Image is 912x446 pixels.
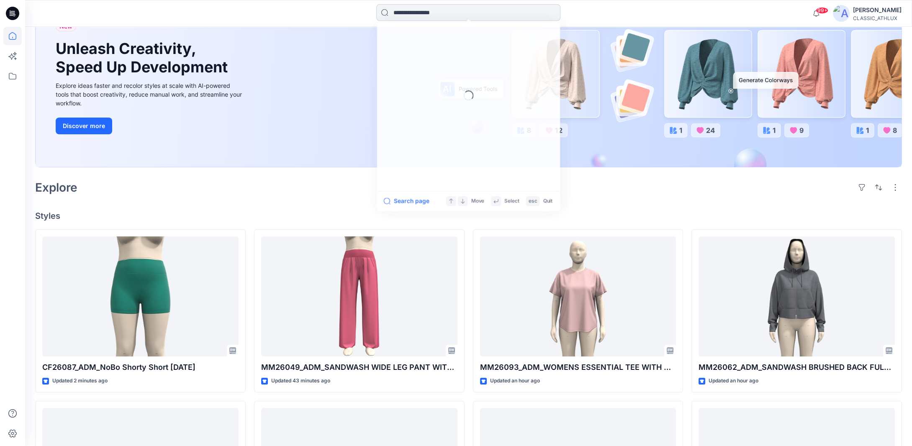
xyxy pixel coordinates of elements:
[271,377,330,385] p: Updated 43 minutes ago
[833,5,850,22] img: avatar
[709,377,758,385] p: Updated an hour ago
[480,236,676,357] a: MM26093_ADM_WOMENS ESSENTIAL TEE WITH CURVED HEM, BACK YOKE, & SPLIT BACK SEAM
[490,377,540,385] p: Updated an hour ago
[853,15,902,21] div: CLASSIC_ATHLUX
[56,118,244,134] a: Discover more
[42,236,239,357] a: CF26087_ADM_NoBo Shorty Short 01SEP25
[52,377,108,385] p: Updated 2 minutes ago
[56,118,112,134] button: Discover more
[699,361,895,373] p: MM26062_ADM_SANDWASH BRUSHED BACK FULL ZIP JACKET
[504,197,519,205] p: Select
[471,197,484,205] p: Move
[35,211,902,221] h4: Styles
[384,196,429,206] button: Search page
[35,181,77,194] h2: Explore
[529,197,537,205] p: esc
[42,361,239,373] p: CF26087_ADM_NoBo Shorty Short [DATE]
[699,236,895,357] a: MM26062_ADM_SANDWASH BRUSHED BACK FULL ZIP JACKET
[853,5,902,15] div: [PERSON_NAME]
[56,40,231,76] h1: Unleash Creativity, Speed Up Development
[480,361,676,373] p: MM26093_ADM_WOMENS ESSENTIAL TEE WITH CURVED HEM, BACK YOKE, & SPLIT BACK SEAM
[816,7,828,14] span: 99+
[56,81,244,108] div: Explore ideas faster and recolor styles at scale with AI-powered tools that boost creativity, red...
[261,236,457,357] a: MM26049_ADM_SANDWASH WIDE LEG PANT WITH RIB
[543,197,552,205] p: Quit
[261,361,457,373] p: MM26049_ADM_SANDWASH WIDE LEG PANT WITH RIB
